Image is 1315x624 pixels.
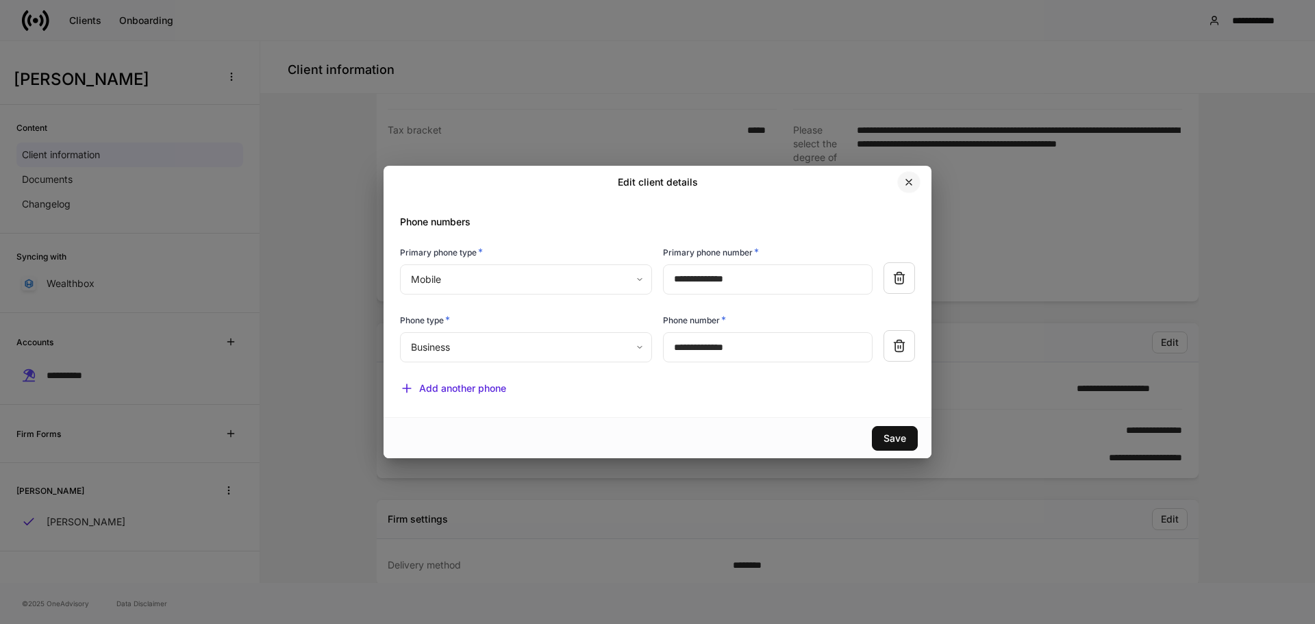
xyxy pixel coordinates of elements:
[618,175,698,189] h2: Edit client details
[400,382,506,395] button: Add another phone
[663,245,759,259] h6: Primary phone number
[400,332,651,362] div: Business
[663,313,726,327] h6: Phone number
[872,426,918,451] button: Save
[400,264,651,295] div: Mobile
[884,434,906,443] div: Save
[389,199,915,229] div: Phone numbers
[400,313,450,327] h6: Phone type
[400,245,483,259] h6: Primary phone type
